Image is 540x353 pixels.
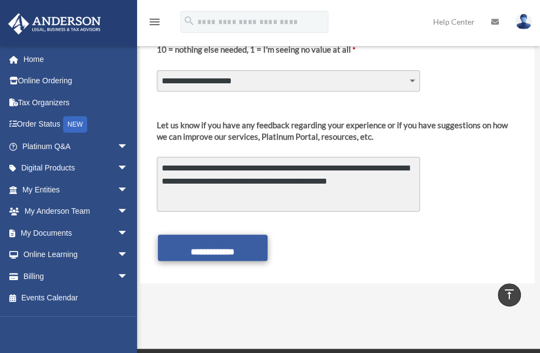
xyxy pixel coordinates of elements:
a: Online Ordering [8,70,145,92]
span: arrow_drop_down [117,157,139,180]
a: Billingarrow_drop_down [8,265,145,287]
a: Order StatusNEW [8,113,145,136]
i: vertical_align_top [503,288,516,301]
a: Tax Organizers [8,92,145,113]
div: NEW [63,116,87,133]
a: Platinum Q&Aarrow_drop_down [8,135,145,157]
a: My Documentsarrow_drop_down [8,222,145,244]
span: arrow_drop_down [117,265,139,288]
a: Home [8,48,145,70]
a: vertical_align_top [498,283,521,306]
span: arrow_drop_down [117,201,139,223]
img: Anderson Advisors Platinum Portal [5,13,104,35]
i: menu [148,15,161,29]
a: Events Calendar [8,287,145,309]
span: arrow_drop_down [117,179,139,201]
div: Let us know if you have any feedback regarding your experience or if you have suggestions on how ... [157,119,518,143]
img: User Pic [515,14,532,30]
a: My Entitiesarrow_drop_down [8,179,145,201]
span: arrow_drop_down [117,222,139,244]
span: arrow_drop_down [117,244,139,266]
a: menu [148,19,161,29]
a: Digital Productsarrow_drop_down [8,157,145,179]
span: arrow_drop_down [117,135,139,158]
i: search [183,15,195,27]
a: Online Learningarrow_drop_down [8,244,145,266]
a: My Anderson Teamarrow_drop_down [8,201,145,223]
